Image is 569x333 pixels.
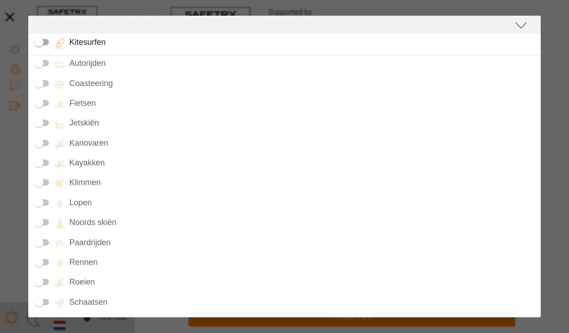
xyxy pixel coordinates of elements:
img: KAYAKING.svg [55,159,66,169]
img: KAYAKING.svg [55,278,66,289]
img: DRIVE.svg [55,59,66,70]
div: Roeien [66,276,538,289]
div: Rennen [66,256,538,269]
div: Kanovaren [66,137,538,150]
img: KITE_SURFING.svg [55,38,66,49]
div: Skiën [66,316,538,329]
img: COASTEERING.svg [55,79,66,90]
img: JET_SKIING.svg [55,119,66,130]
div: Jetskiën [66,117,538,130]
img: NORDIC_SKIING.svg [55,218,66,229]
img: CYCLING.svg [55,99,66,110]
div: Klimmen [66,177,538,190]
img: HORSE_RIDING.svg [55,238,66,249]
img: SKATING.svg [55,298,66,309]
div: Fietsen [66,97,538,110]
div: Lopen [66,196,538,209]
img: CLIMBING.svg [55,179,66,190]
div: Noords skiën [66,216,538,229]
div: Kayakken [66,156,538,169]
div: Coasteering [66,77,538,90]
div: Paardrijden [66,236,538,249]
div: Kitesurfen [66,36,538,49]
div: Schaatsen [66,296,538,309]
img: RUNNING.svg [55,258,66,269]
div: Autorijden [66,57,538,70]
img: WALKING.svg [55,199,66,209]
img: KAYAKING.svg [55,139,66,150]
